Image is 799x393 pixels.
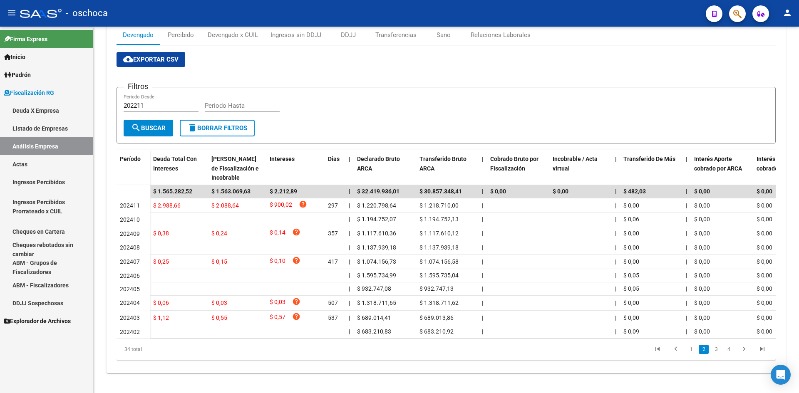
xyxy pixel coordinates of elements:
[615,314,616,321] span: |
[419,216,459,222] span: $ 1.194.752,13
[357,285,391,292] span: $ 932.747,08
[722,342,735,356] li: page 4
[668,345,684,354] a: go to previous page
[757,244,772,251] span: $ 0,00
[694,202,710,209] span: $ 0,00
[419,230,459,237] span: $ 1.117.610,12
[150,150,208,187] datatable-header-cell: Deuda Total Con Intereses
[482,299,483,306] span: |
[710,342,722,356] li: page 3
[153,314,169,321] span: $ 1,12
[123,54,133,64] mat-icon: cloud_download
[482,328,483,335] span: |
[4,316,71,326] span: Explorador de Archivos
[153,258,169,265] span: $ 0,25
[699,345,709,354] a: 2
[694,272,710,279] span: $ 0,00
[757,188,772,195] span: $ 0,00
[419,202,459,209] span: $ 1.218.710,00
[623,188,646,195] span: $ 482,03
[686,272,687,279] span: |
[419,244,459,251] span: $ 1.137.939,18
[686,230,687,237] span: |
[349,314,350,321] span: |
[623,272,639,279] span: $ 0,05
[487,150,549,187] datatable-header-cell: Cobrado Bruto por Fiscalización
[4,70,31,79] span: Padrón
[4,52,25,62] span: Inicio
[357,230,396,237] span: $ 1.117.610,36
[328,202,338,209] span: 297
[482,216,483,222] span: |
[328,299,338,306] span: 507
[349,272,350,279] span: |
[153,156,197,172] span: Deuda Total Con Intereses
[292,297,300,306] i: help
[711,345,721,354] a: 3
[757,272,772,279] span: $ 0,00
[124,120,173,136] button: Buscar
[615,299,616,306] span: |
[650,345,665,354] a: go to first page
[482,230,483,237] span: |
[419,272,459,279] span: $ 1.595.735,04
[490,156,538,172] span: Cobrado Bruto por Fiscalización
[120,230,140,237] span: 202409
[131,123,141,133] mat-icon: search
[419,285,454,292] span: $ 932.747,13
[117,52,185,67] button: Exportar CSV
[419,328,454,335] span: $ 683.210,92
[153,299,169,306] span: $ 0,06
[782,8,792,18] mat-icon: person
[349,285,350,292] span: |
[612,150,620,187] datatable-header-cell: |
[4,88,54,97] span: Fiscalización RG
[419,299,459,306] span: $ 1.318.711,62
[757,299,772,306] span: $ 0,00
[615,244,616,251] span: |
[123,30,154,40] div: Devengado
[553,156,598,172] span: Incobrable / Acta virtual
[357,188,399,195] span: $ 32.419.936,01
[694,156,742,172] span: Interés Aporte cobrado por ARCA
[623,230,639,237] span: $ 0,00
[131,124,166,132] span: Buscar
[123,56,179,63] span: Exportar CSV
[686,244,687,251] span: |
[120,299,140,306] span: 202404
[211,188,251,195] span: $ 1.563.069,63
[694,328,710,335] span: $ 0,00
[357,272,396,279] span: $ 1.595.734,99
[757,216,772,222] span: $ 0,00
[270,297,285,309] span: $ 0,03
[615,272,616,279] span: |
[482,285,483,292] span: |
[153,230,169,237] span: $ 0,38
[479,150,487,187] datatable-header-cell: |
[482,156,484,162] span: |
[686,299,687,306] span: |
[211,258,227,265] span: $ 0,15
[292,312,300,321] i: help
[615,258,616,265] span: |
[208,30,258,40] div: Devengado x CUIL
[694,299,710,306] span: $ 0,00
[623,328,639,335] span: $ 0,09
[754,345,770,354] a: go to last page
[757,202,772,209] span: $ 0,00
[686,285,687,292] span: |
[117,339,247,360] div: 34 total
[270,188,297,195] span: $ 2.212,89
[694,258,710,265] span: $ 0,00
[623,299,639,306] span: $ 0,00
[211,156,259,181] span: [PERSON_NAME] de Fiscalización e Incobrable
[697,342,710,356] li: page 2
[482,188,484,195] span: |
[694,244,710,251] span: $ 0,00
[180,120,255,136] button: Borrar Filtros
[211,202,239,209] span: $ 2.088,64
[349,299,350,306] span: |
[357,328,391,335] span: $ 683.210,83
[757,328,772,335] span: $ 0,00
[120,216,140,223] span: 202410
